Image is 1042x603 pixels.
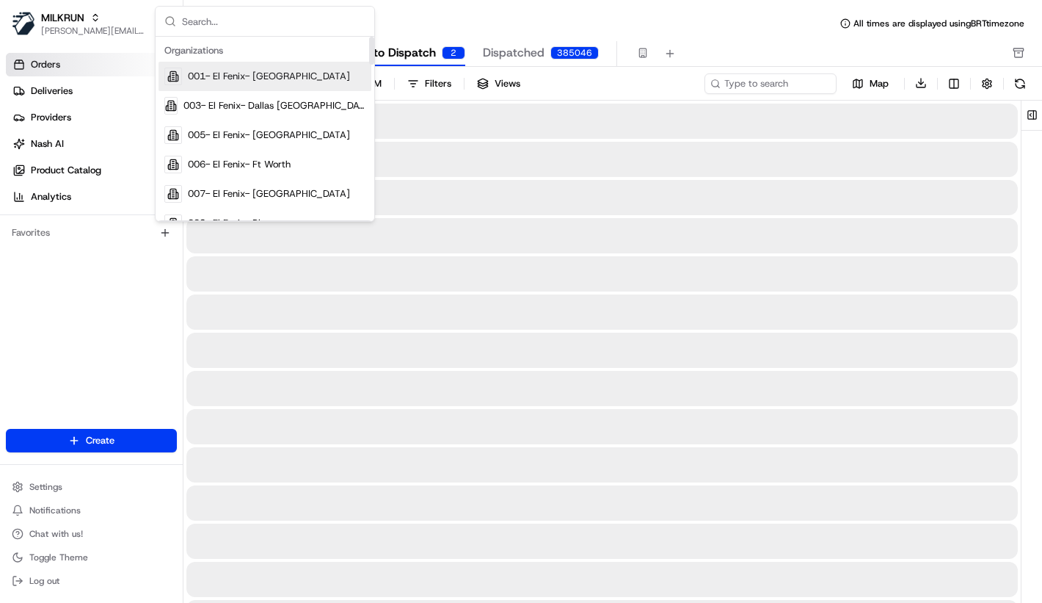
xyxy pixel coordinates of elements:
[118,322,241,349] a: 💻API Documentation
[29,552,88,563] span: Toggle Theme
[550,46,599,59] div: 385046
[15,59,267,82] p: Welcome 👋
[45,267,119,279] span: [PERSON_NAME]
[159,40,371,62] div: Organizations
[842,75,898,93] button: Map
[122,267,127,279] span: •
[6,159,183,182] a: Product Catalog
[66,155,202,167] div: We're available if you need us!
[41,10,84,25] button: MILKRUN
[156,37,374,221] div: Suggestions
[31,140,57,167] img: 4988371391238_9404d814bf3eb2409008_72.png
[6,132,183,156] a: Nash AI
[470,73,527,94] button: Views
[6,477,177,497] button: Settings
[29,228,41,240] img: 1736555255976-a54dd68f-1ca7-489b-9aae-adbdc363a1c4
[483,44,544,62] span: Dispatched
[124,330,136,342] div: 💻
[29,328,112,343] span: Knowledge Base
[870,77,889,90] span: Map
[704,73,837,94] input: Type to search
[227,188,267,206] button: See all
[188,217,276,230] span: 008- El Fenix- Plano
[6,106,183,129] a: Providers
[66,140,241,155] div: Start new chat
[38,95,242,110] input: Clear
[15,253,38,277] img: Lucas Ferreira
[103,364,178,375] a: Powered byPylon
[31,111,71,124] span: Providers
[6,500,177,521] button: Notifications
[853,18,1024,29] span: All times are displayed using BRT timezone
[188,129,350,142] span: 005- El Fenix- [GEOGRAPHIC_DATA]
[442,46,465,59] div: 2
[335,44,436,62] span: Ready to Dispatch
[6,524,177,544] button: Chat with us!
[122,228,127,239] span: •
[12,12,35,35] img: MILKRUN
[6,185,183,209] a: Analytics
[41,25,146,37] button: [PERSON_NAME][EMAIL_ADDRESS][DOMAIN_NAME]
[15,330,26,342] div: 📗
[182,7,365,36] input: Search...
[29,505,81,516] span: Notifications
[146,364,178,375] span: Pylon
[6,547,177,568] button: Toggle Theme
[31,137,64,151] span: Nash AI
[188,187,350,201] span: 007- El Fenix- [GEOGRAPHIC_DATA]
[188,158,291,171] span: 006- El Fenix- Ft Worth
[6,79,183,103] a: Deliveries
[130,228,160,239] span: [DATE]
[188,70,350,83] span: 001- El Fenix- [GEOGRAPHIC_DATA]
[6,571,177,591] button: Log out
[15,191,98,203] div: Past conversations
[6,429,177,452] button: Create
[130,267,160,279] span: [DATE]
[6,221,177,245] div: Favorites
[183,99,365,112] span: 003- El Fenix- Dallas [GEOGRAPHIC_DATA][PERSON_NAME]
[15,214,38,237] img: Mariam Aslam
[29,481,62,493] span: Settings
[31,190,71,203] span: Analytics
[425,77,451,90] div: Filters
[6,6,152,41] button: MILKRUNMILKRUN[PERSON_NAME][EMAIL_ADDRESS][DOMAIN_NAME]
[495,77,520,90] span: Views
[29,528,83,540] span: Chat with us!
[31,84,73,98] span: Deliveries
[401,73,458,94] button: Filters
[1010,73,1030,94] button: Refresh
[29,575,59,587] span: Log out
[31,58,60,71] span: Orders
[9,322,118,349] a: 📗Knowledge Base
[86,434,114,447] span: Create
[139,328,236,343] span: API Documentation
[6,53,183,76] a: Orders
[249,145,267,162] button: Start new chat
[31,164,101,177] span: Product Catalog
[15,140,41,167] img: 1736555255976-a54dd68f-1ca7-489b-9aae-adbdc363a1c4
[45,228,119,239] span: [PERSON_NAME]
[15,15,44,44] img: Nash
